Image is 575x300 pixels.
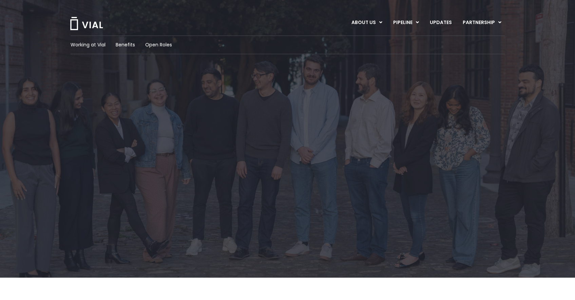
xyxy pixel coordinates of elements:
a: PIPELINEMenu Toggle [388,17,424,28]
a: Open Roles [145,41,172,48]
a: PARTNERSHIPMenu Toggle [457,17,507,28]
a: UPDATES [424,17,457,28]
a: Benefits [116,41,135,48]
a: ABOUT USMenu Toggle [346,17,387,28]
a: Working at Vial [71,41,106,48]
img: Vial Logo [70,17,103,30]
